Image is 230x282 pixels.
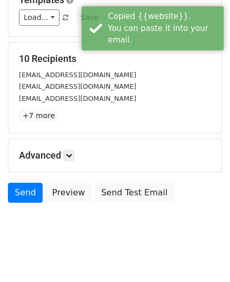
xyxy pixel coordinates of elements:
[76,9,103,26] button: Save
[8,183,43,203] a: Send
[108,11,219,46] div: Copied {{website}}. You can paste it into your email.
[45,183,92,203] a: Preview
[19,109,58,122] a: +7 more
[19,95,136,102] small: [EMAIL_ADDRESS][DOMAIN_NAME]
[19,53,211,65] h5: 10 Recipients
[177,232,230,282] iframe: Chat Widget
[19,150,211,161] h5: Advanced
[94,183,174,203] a: Send Test Email
[19,9,59,26] a: Load...
[19,82,136,90] small: [EMAIL_ADDRESS][DOMAIN_NAME]
[19,71,136,79] small: [EMAIL_ADDRESS][DOMAIN_NAME]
